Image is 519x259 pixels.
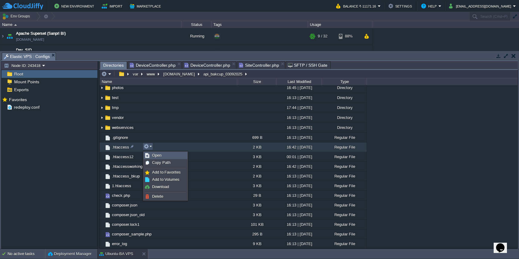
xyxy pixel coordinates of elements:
[237,133,276,142] div: 699 B
[104,154,111,161] img: AMDAwAAAACH5BAEAAAAALAAAAAABAAEAAAICRAEAOw==
[0,45,5,61] img: AMDAwAAAACH5BAEAAAAALAAAAAABAAEAAAICRAEAOw==
[13,71,24,77] a: Root
[318,45,325,61] div: 0 / 8
[132,71,140,77] button: var
[276,83,321,92] div: 16:45 | [DATE]
[152,170,181,174] span: Add to Favorites
[13,104,40,110] span: redeploy.conf
[152,153,161,158] span: Open
[100,93,104,103] img: AMDAwAAAACH5BAEAAAAALAAAAAABAAEAAAICRAEAOw==
[100,103,104,113] img: AMDAwAAAACH5BAEAAAAALAAAAAABAAEAAAICRAEAOw==
[100,210,104,219] img: AMDAwAAAACH5BAEAAAAALAAAAAABAAEAAAICRAEAOw==
[144,193,187,200] a: Delete
[111,105,119,110] a: tmp
[237,191,276,200] div: 29 B
[239,62,279,69] span: SiteController.php
[4,53,50,60] span: Elastic VPS : Configs
[182,61,236,69] li: /var/www/sevarth.in.net/api_bakcup_03092025/frontend/controllers/DeviceController.php
[104,124,111,131] img: AMDAwAAAACH5BAEAAAAALAAAAAABAAEAAAICRAEAOw==
[321,133,367,142] div: Regular File
[276,113,321,122] div: 16:13 | [DATE]
[16,37,44,43] a: [DOMAIN_NAME]
[152,184,169,189] span: Download
[321,113,367,122] div: Directory
[276,171,321,181] div: 16:13 | [DATE]
[111,183,132,188] a: 1.htaccess
[318,28,327,44] div: 9 / 32
[276,133,321,142] div: 16:13 | [DATE]
[111,193,131,198] a: check.php
[152,194,163,199] span: Delete
[111,125,135,130] a: webservices
[321,171,367,181] div: Regular File
[144,152,187,159] a: Open
[111,135,129,140] span: .gitignore
[104,173,111,180] img: AMDAwAAAACH5BAEAAAAALAAAAAABAAEAAAICRAEAOw==
[100,229,104,239] img: AMDAwAAAACH5BAEAAAAALAAAAAABAAEAAAICRAEAOw==
[111,164,143,169] a: .htaccessworking
[339,45,358,61] div: 53%
[111,222,140,227] a: composer.lock1
[276,123,321,132] div: 16:13 | [DATE]
[321,123,367,132] div: Directory
[14,24,17,26] img: AMDAwAAAACH5BAEAAAAALAAAAAABAAEAAAICRAEAOw==
[212,21,308,28] div: Tags
[237,142,276,152] div: 2 KB
[276,142,321,152] div: 16:42 | [DATE]
[104,164,111,170] img: AMDAwAAAACH5BAEAAAAALAAAAAABAAEAAAICRAEAOw==
[104,144,111,151] img: AMDAwAAAACH5BAEAAAAALAAAAAABAAEAAAICRAEAOw==
[276,162,321,171] div: 16:42 | [DATE]
[494,235,513,253] iframe: chat widget
[276,152,321,161] div: 00:01 | [DATE]
[202,71,244,77] button: api_bakcup_03092025
[5,45,14,61] img: AMDAwAAAACH5BAEAAAAALAAAAAABAAEAAAICRAEAOw==
[100,78,237,85] div: Name
[5,28,14,44] img: AMDAwAAAACH5BAEAAAAALAAAAAABAAEAAAICRAEAOw==
[111,232,152,237] a: composer_sample.php
[111,154,134,159] a: .htaccess12
[100,152,104,161] img: AMDAwAAAACH5BAEAAAAALAAAAAABAAEAAAICRAEAOw==
[100,162,104,171] img: AMDAwAAAACH5BAEAAAAALAAAAAABAAEAAAICRAEAOw==
[104,231,111,238] img: AMDAwAAAACH5BAEAAAAALAAAAAABAAEAAAICRAEAOw==
[288,62,327,69] span: SFTP / SSH Gate
[111,85,125,90] a: photos
[2,2,43,10] img: CloudJiffy
[111,174,141,179] a: .htaccess_bkup
[104,135,111,141] img: AMDAwAAAACH5BAEAAAAALAAAAAABAAEAAAICRAEAOw==
[103,62,124,69] span: Directories
[152,160,170,165] span: Copy Path
[100,142,104,152] img: AMDAwAAAACH5BAEAAAAALAAAAAABAAEAAAICRAEAOw==
[237,162,276,171] div: 2 KB
[321,200,367,210] div: Regular File
[277,78,321,85] div: Last Modified
[1,21,181,28] div: Name
[237,78,276,85] div: Size
[321,152,367,161] div: Regular File
[104,183,111,190] img: AMDAwAAAACH5BAEAAAAALAAAAAABAAEAAAICRAEAOw==
[276,200,321,210] div: 16:13 | [DATE]
[339,28,358,44] div: 88%
[8,249,45,259] div: No active tasks
[276,191,321,200] div: 16:13 | [DATE]
[276,103,321,112] div: 17:44 | [DATE]
[111,95,119,100] a: test
[321,229,367,239] div: Regular File
[128,61,182,69] li: /var/www/sevarth.in.net/api/controllers/DeviceController.php
[237,200,276,210] div: 3 KB
[111,203,138,208] a: composer.json
[16,47,32,53] a: Dev_SID
[102,2,124,10] button: Import
[4,63,42,68] button: Node ID: 243418
[237,171,276,181] div: 2 KB
[13,79,40,85] a: Mount Points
